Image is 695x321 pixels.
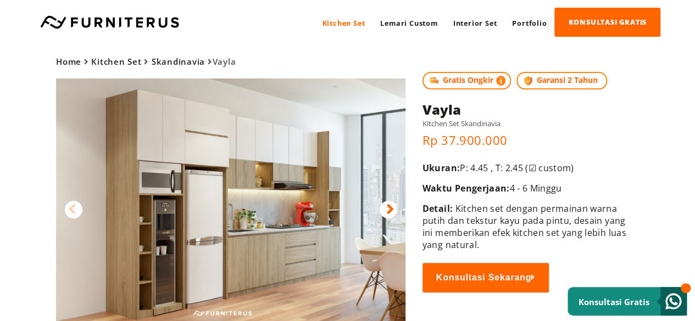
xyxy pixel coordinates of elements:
[446,8,505,38] a: Interior Set
[56,56,81,67] a: Home
[422,162,460,174] span: Ukuran:
[422,263,549,292] button: Konsultasi Sekarang
[522,75,534,87] img: protect.png
[372,8,445,38] a: Lemari Custom
[496,75,506,87] img: info-colored.png
[422,72,511,89] span: Gratis Ongkir
[504,8,554,38] a: Portfolio
[422,132,626,148] p: Rp 37.900.000
[568,287,687,316] a: Konsultasi Gratis
[91,56,141,67] a: Kitchen Set
[152,56,205,67] a: Skandinavia
[314,8,372,38] a: Kitchen Set
[422,119,626,128] h5: Kitchen Set Skandinavia
[554,8,660,37] a: KONSULTASI GRATIS
[422,182,510,194] span: Waktu Pengerjaan:
[428,75,440,87] img: shipping.jpg
[516,72,607,89] span: Garansi 2 Tahun
[422,202,626,251] : Kitchen set dengan permainan warna putih dan tekstur kayu pada pintu, desain yang ini memberikan ...
[422,162,626,174] p: P: 4.45 , T: 2.45 (☑ custom)
[579,296,649,307] small: Konsultasi Gratis
[422,202,453,215] span: Detail:
[56,56,236,67] span: Vayla
[422,100,626,119] h1: Vayla
[422,182,626,194] p: 4 - 6 Minggu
